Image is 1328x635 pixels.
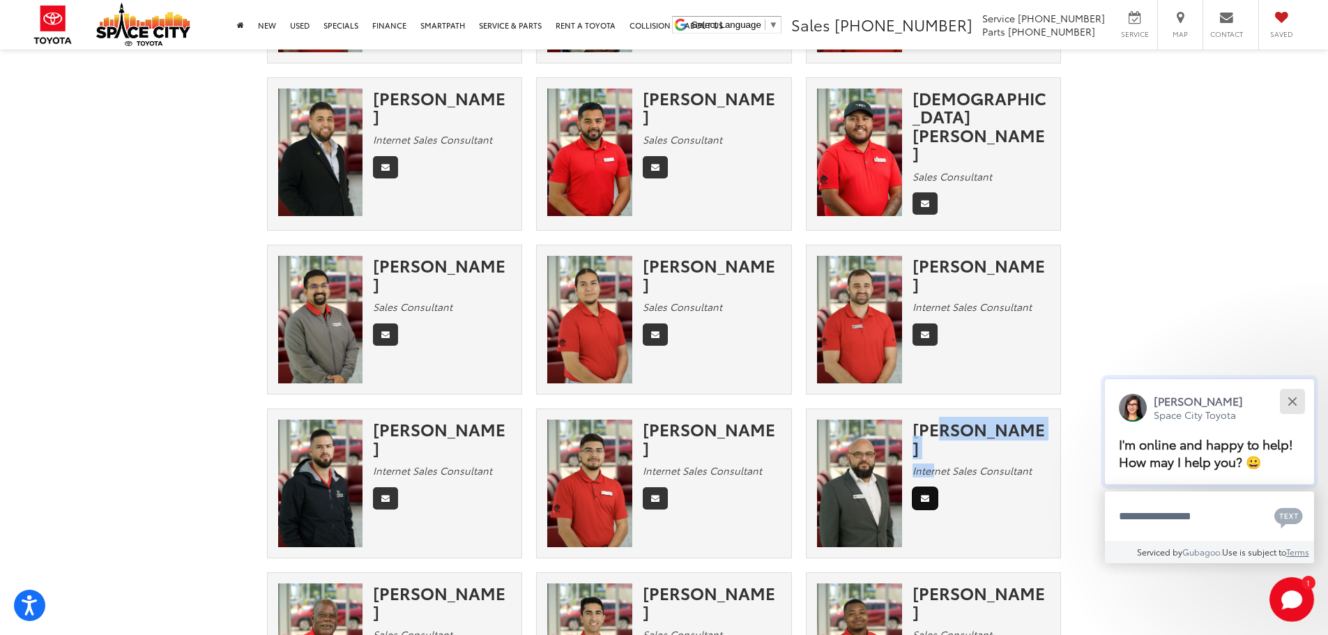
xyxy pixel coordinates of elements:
[1137,546,1182,558] span: Serviced by
[643,464,762,477] em: Internet Sales Consultant
[643,323,668,346] a: Email
[373,583,511,620] div: [PERSON_NAME]
[1270,500,1307,532] button: Chat with SMS
[643,132,722,146] em: Sales Consultant
[643,487,668,510] a: Email
[913,300,1032,314] em: Internet Sales Consultant
[278,256,363,383] img: Syed Ahmed
[643,256,781,293] div: [PERSON_NAME]
[982,11,1015,25] span: Service
[913,256,1051,293] div: [PERSON_NAME]
[817,89,902,216] img: Jesuz Farias
[547,89,632,216] img: Cesar Vasquez
[373,89,511,125] div: [PERSON_NAME]
[817,420,902,547] img: Cesar Solis
[643,300,722,314] em: Sales Consultant
[1105,379,1314,563] div: Close[PERSON_NAME]Space City ToyotaI'm online and happy to help! How may I help you? 😀Type your m...
[643,156,668,178] a: Email
[1165,29,1196,39] span: Map
[1119,435,1293,470] span: I'm online and happy to help! How may I help you? 😀
[1105,491,1314,542] textarea: Type your message
[1154,393,1243,408] p: [PERSON_NAME]
[817,256,902,383] img: Reece Meyer
[1154,408,1243,422] p: Space City Toyota
[547,256,632,383] img: Giovanni Puga
[913,464,1032,477] em: Internet Sales Consultant
[769,20,778,30] span: ▼
[1286,546,1309,558] a: Terms
[373,420,511,457] div: [PERSON_NAME]
[373,156,398,178] a: Email
[1269,577,1314,622] svg: Start Chat
[1269,577,1314,622] button: Toggle Chat Window
[1182,546,1222,558] a: Gubagoo.
[96,3,190,46] img: Space City Toyota
[913,583,1051,620] div: [PERSON_NAME]
[913,487,938,510] a: Email
[373,132,492,146] em: Internet Sales Consultant
[373,300,452,314] em: Sales Consultant
[643,583,781,620] div: [PERSON_NAME]
[692,20,778,30] a: Select Language​
[278,89,363,216] img: Andrew Irizarry
[373,323,398,346] a: Email
[643,89,781,125] div: [PERSON_NAME]
[834,13,972,36] span: [PHONE_NUMBER]
[373,487,398,510] a: Email
[913,89,1051,162] div: [DEMOGRAPHIC_DATA][PERSON_NAME]
[913,192,938,215] a: Email
[1306,579,1310,586] span: 1
[373,256,511,293] div: [PERSON_NAME]
[547,420,632,547] img: Jesus Silva
[1222,546,1286,558] span: Use is subject to
[692,20,761,30] span: Select Language
[1277,386,1307,416] button: Close
[1274,506,1303,528] svg: Text
[1119,29,1150,39] span: Service
[1210,29,1243,39] span: Contact
[1018,11,1105,25] span: [PHONE_NUMBER]
[1008,24,1095,38] span: [PHONE_NUMBER]
[1266,29,1297,39] span: Saved
[913,420,1051,457] div: [PERSON_NAME]
[913,169,992,183] em: Sales Consultant
[791,13,830,36] span: Sales
[982,24,1005,38] span: Parts
[278,420,363,547] img: Andres Hernandez
[913,323,938,346] a: Email
[643,420,781,457] div: [PERSON_NAME]
[373,464,492,477] em: Internet Sales Consultant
